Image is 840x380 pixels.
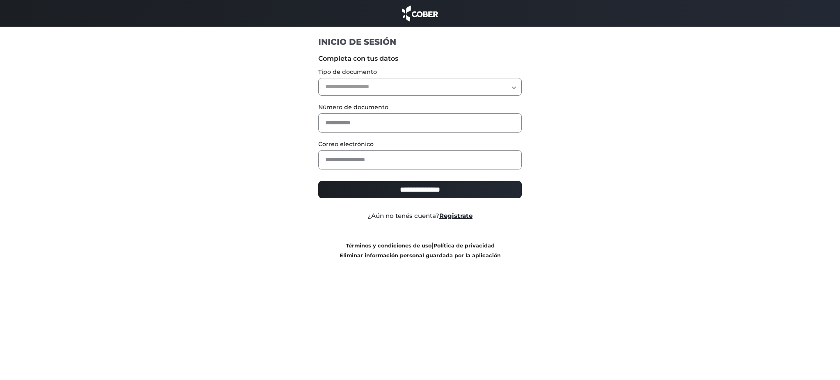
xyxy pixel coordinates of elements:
label: Correo electrónico [318,140,522,149]
a: Registrate [439,212,472,220]
a: Política de privacidad [434,243,495,249]
a: Eliminar información personal guardada por la aplicación [340,252,501,259]
a: Términos y condiciones de uso [346,243,431,249]
label: Número de documento [318,103,522,112]
div: ¿Aún no tenés cuenta? [312,211,528,221]
div: | [312,240,528,260]
label: Tipo de documento [318,68,522,76]
h1: INICIO DE SESIÓN [318,37,522,47]
img: cober_marca.png [400,4,440,23]
label: Completa con tus datos [318,54,522,64]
